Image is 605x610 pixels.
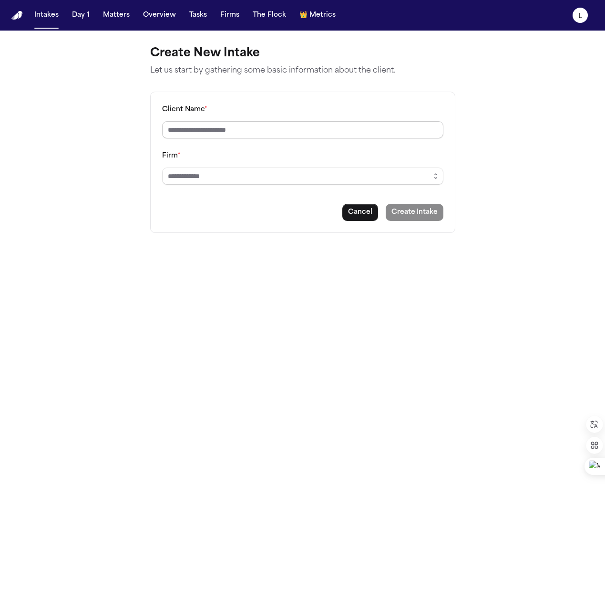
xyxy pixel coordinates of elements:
button: Overview [139,7,180,24]
label: Firm [162,152,181,159]
button: Matters [99,7,133,24]
button: Firms [216,7,243,24]
button: The Flock [249,7,290,24]
input: Select a firm [162,168,443,185]
input: Client name [162,121,443,138]
button: Day 1 [68,7,93,24]
button: Create intake [386,204,443,221]
button: Tasks [185,7,211,24]
button: crownMetrics [296,7,339,24]
img: Finch Logo [11,11,23,20]
p: Let us start by gathering some basic information about the client. [150,65,455,76]
button: Cancel intake creation [342,204,378,221]
a: Home [11,11,23,20]
h1: Create New Intake [150,46,455,61]
label: Client Name [162,106,207,113]
button: Intakes [31,7,62,24]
